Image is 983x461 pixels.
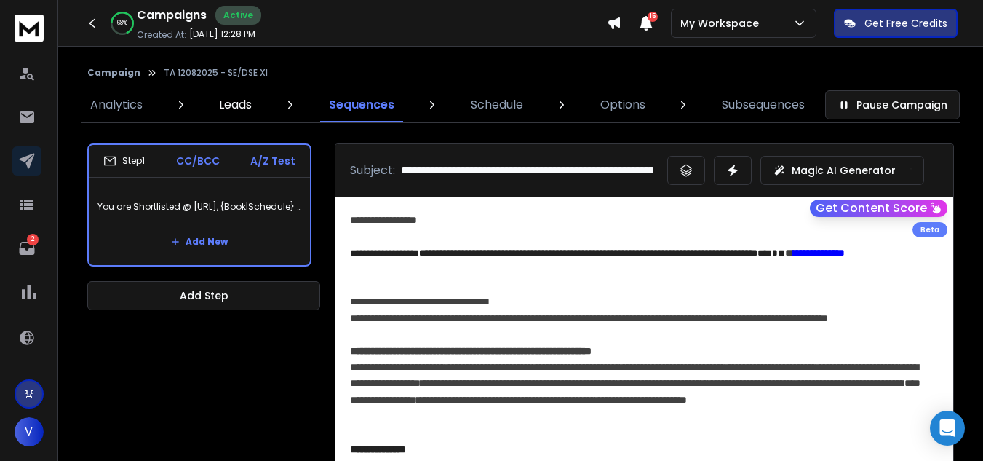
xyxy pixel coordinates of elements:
a: Analytics [81,87,151,122]
div: Beta [912,222,947,237]
p: My Workspace [680,16,765,31]
div: Active [215,6,261,25]
p: CC/BCC [176,154,220,168]
div: Step 1 [103,154,145,168]
p: Subsequences [722,96,805,114]
a: Leads [210,87,260,122]
p: You are Shortlisted @ [URL], {Book|Schedule} your {slot|time} for the {interview|interview round}... [97,186,301,227]
p: Get Free Credits [864,16,947,31]
li: Step1CC/BCCA/Z TestYou are Shortlisted @ [URL], {Book|Schedule} your {slot|time} for the {intervi... [87,143,311,267]
p: Schedule [471,96,523,114]
span: 15 [648,12,658,22]
p: Created At: [137,29,186,41]
button: Get Free Credits [834,9,958,38]
button: V [15,417,44,446]
button: Magic AI Generator [760,156,924,185]
img: logo [15,15,44,42]
p: 68 % [117,19,127,28]
p: Subject: [350,162,395,179]
button: Pause Campaign [825,90,960,119]
button: Get Content Score [810,200,947,217]
p: 2 [27,234,39,245]
p: A/Z Test [250,154,295,168]
h1: Campaigns [137,7,207,24]
p: TA 12082025 - SE/DSE XI [164,67,268,79]
p: Analytics [90,96,143,114]
p: Sequences [329,96,394,114]
p: [DATE] 12:28 PM [189,28,255,40]
div: Open Intercom Messenger [930,411,965,446]
p: Magic AI Generator [792,163,896,178]
a: 2 [12,234,41,263]
a: Subsequences [713,87,813,122]
p: Options [600,96,645,114]
a: Schedule [462,87,532,122]
button: Add New [159,227,239,256]
a: Options [592,87,654,122]
a: Sequences [320,87,403,122]
button: Add Step [87,281,320,310]
button: Campaign [87,67,140,79]
p: Leads [219,96,252,114]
